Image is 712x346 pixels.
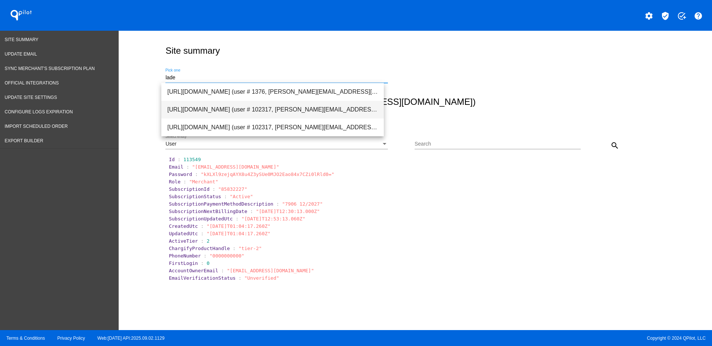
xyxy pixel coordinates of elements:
span: "tier-2" [238,246,262,251]
span: : [238,275,241,281]
span: Configure logs expiration [5,109,73,114]
span: SubscriptionStatus [169,194,221,199]
span: Import Scheduled Order [5,124,68,129]
span: "[EMAIL_ADDRESS][DOMAIN_NAME]" [227,268,314,273]
span: "7906 12/2027" [282,201,323,207]
span: PhoneNumber [169,253,201,259]
span: [URL][DOMAIN_NAME] (user # 102317, [PERSON_NAME][EMAIL_ADDRESS][PERSON_NAME][DOMAIN_NAME]) - Test [167,119,378,136]
span: "85832227" [218,186,247,192]
span: "Unverified" [244,275,279,281]
span: SubscriptionPaymentMethodDescription [169,201,273,207]
span: "[DATE]T01:04:17.260Z" [207,223,270,229]
span: : [201,260,204,266]
span: SubscriptionId [169,186,210,192]
h2: Site summary [165,46,220,56]
span: Site Summary [5,37,39,42]
span: : [224,194,227,199]
span: : [201,223,204,229]
span: : [276,201,279,207]
span: Role [169,179,180,184]
span: Email [169,164,183,170]
a: Terms & Conditions [6,336,45,341]
span: "Active" [230,194,253,199]
a: Web:[DATE] API:2025.09.02.1129 [98,336,165,341]
span: Sync Merchant's Subscription Plan [5,66,95,71]
span: 0 [207,260,210,266]
span: : [201,231,204,236]
mat-icon: add_task [677,11,686,20]
span: [URL][DOMAIN_NAME] (user # 102317, [PERSON_NAME][EMAIL_ADDRESS][PERSON_NAME][DOMAIN_NAME]) - Prod... [167,101,378,119]
mat-icon: search [610,141,619,150]
span: FirstLogin [169,260,198,266]
span: User [165,141,177,147]
span: : [221,268,224,273]
a: Privacy Policy [57,336,85,341]
span: "0000000000" [210,253,244,259]
span: ChargifyProductHandle [169,246,230,251]
mat-icon: settings [645,11,653,20]
span: SubscriptionNextBillingDate [169,209,247,214]
span: ActiveTier [169,238,198,244]
span: : [195,172,198,177]
span: : [201,238,204,244]
span: [URL][DOMAIN_NAME] (user # 1376, [PERSON_NAME][EMAIL_ADDRESS][DOMAIN_NAME]) - Test [167,83,378,101]
span: "[DATE]T12:53:13.060Z" [241,216,305,222]
span: Password [169,172,192,177]
span: Export Builder [5,138,43,143]
span: Update Email [5,51,37,57]
span: 113549 [184,157,201,162]
span: AccountOwnerEmail [169,268,218,273]
span: "[DATE]T01:04:17.260Z" [207,231,270,236]
span: : [250,209,253,214]
span: CreatedUtc [169,223,198,229]
span: Update Site Settings [5,95,57,100]
span: "[DATE]T12:30:13.000Z" [256,209,320,214]
span: EmailVerificationStatus [169,275,235,281]
span: SubscriptionUpdatedUtc [169,216,233,222]
span: UpdatedUtc [169,231,198,236]
h2: Site: Fineland Vitamins (user # 113549, [EMAIL_ADDRESS][DOMAIN_NAME]) [164,97,664,107]
mat-icon: help [694,11,703,20]
mat-icon: verified_user [661,11,670,20]
span: : [184,179,187,184]
span: Id [169,157,175,162]
span: "Merchant" [189,179,218,184]
span: : [204,253,207,259]
span: : [178,157,181,162]
span: : [233,246,236,251]
span: : [212,186,215,192]
span: : [186,164,189,170]
input: Number [165,75,388,81]
input: Search [415,141,581,147]
h1: QPilot [6,8,36,23]
span: Official Integrations [5,80,59,86]
span: "[EMAIL_ADDRESS][DOMAIN_NAME]" [192,164,279,170]
mat-select: Select entity [165,141,388,147]
span: : [235,216,238,222]
span: "kXLXl9zejqAYX8u4Z3ySUe0MJO2Eao84x7CZi0lRld0=" [201,172,334,177]
span: Copyright © 2024 QPilot, LLC [362,336,706,341]
span: 2 [207,238,210,244]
